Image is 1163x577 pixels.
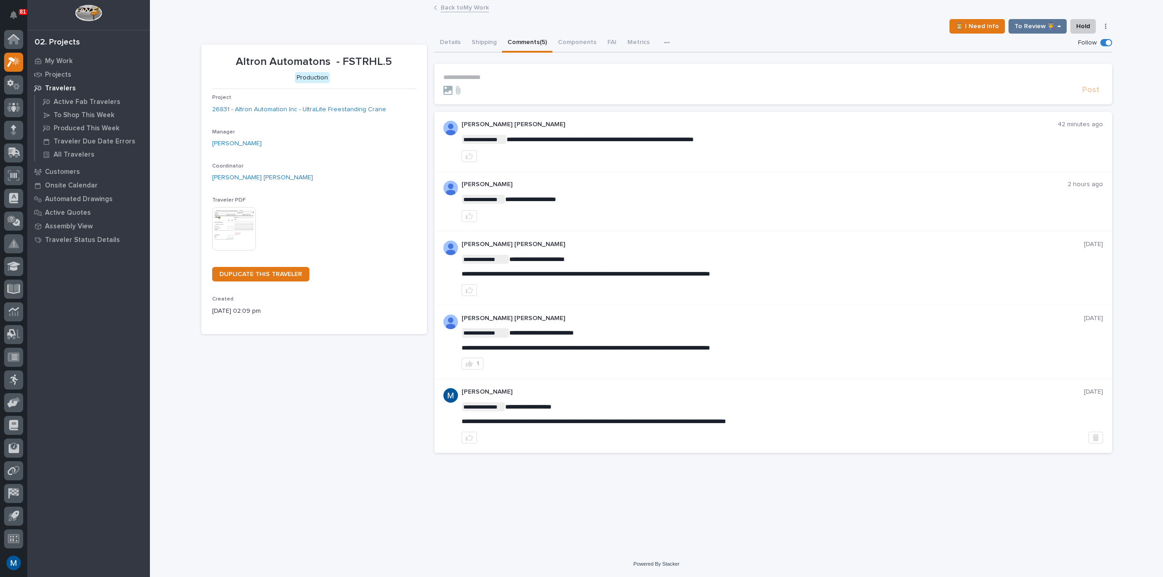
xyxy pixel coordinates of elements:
[443,241,458,255] img: AD_cMMRcK_lR-hunIWE1GUPcUjzJ19X9Uk7D-9skk6qMORDJB_ZroAFOMmnE07bDdh4EHUMJPuIZ72TfOWJm2e1TqCAEecOOP...
[45,222,93,231] p: Assembly View
[1078,39,1097,47] p: Follow
[35,135,150,148] a: Traveler Due Date Errors
[4,5,23,25] button: Notifications
[45,182,98,190] p: Onsite Calendar
[295,72,330,84] div: Production
[35,95,150,108] a: Active Fab Travelers
[4,553,23,572] button: users-avatar
[35,122,150,134] a: Produced This Week
[1070,19,1096,34] button: Hold
[35,148,150,161] a: All Travelers
[1009,19,1067,34] button: To Review 👨‍🏭 →
[54,124,119,133] p: Produced This Week
[1079,85,1103,95] button: Post
[1088,432,1103,444] button: Delete post
[462,210,477,222] button: like this post
[27,81,150,95] a: Travelers
[212,197,246,203] span: Traveler PDF
[27,68,150,81] a: Projects
[45,236,120,244] p: Traveler Status Details
[622,34,655,53] button: Metrics
[443,315,458,329] img: AD_cMMRcK_lR-hunIWE1GUPcUjzJ19X9Uk7D-9skk6qMORDJB_ZroAFOMmnE07bDdh4EHUMJPuIZ72TfOWJm2e1TqCAEecOOP...
[75,5,102,21] img: Workspace Logo
[1076,21,1090,32] span: Hold
[27,178,150,192] a: Onsite Calendar
[1082,85,1099,95] span: Post
[462,432,477,444] button: like this post
[35,108,150,121] a: To Shop This Week
[212,129,235,135] span: Manager
[27,219,150,233] a: Assembly View
[1084,241,1103,248] p: [DATE]
[11,11,23,25] div: Notifications81
[212,105,386,114] a: 26831 - Altron Automation Inc - UltraLite Freestanding Crane
[212,163,244,169] span: Coordinator
[45,57,73,65] p: My Work
[27,192,150,206] a: Automated Drawings
[443,121,458,135] img: AD_cMMRcK_lR-hunIWE1GUPcUjzJ19X9Uk7D-9skk6qMORDJB_ZroAFOMmnE07bDdh4EHUMJPuIZ72TfOWJm2e1TqCAEecOOP...
[212,267,309,281] a: DUPLICATE THIS TRAVELER
[462,315,1084,322] p: [PERSON_NAME] [PERSON_NAME]
[462,181,1068,188] p: [PERSON_NAME]
[441,2,489,12] a: Back toMy Work
[54,138,135,146] p: Traveler Due Date Errors
[212,55,416,69] p: Altron Automatons - FSTRHL.5
[212,95,231,100] span: Project
[1058,121,1103,128] p: 42 minutes ago
[949,19,1005,34] button: ⏳ I Need Info
[502,34,552,53] button: Comments (5)
[1014,21,1061,32] span: To Review 👨‍🏭 →
[219,271,302,277] span: DUPLICATE THIS TRAVELER
[434,34,466,53] button: Details
[54,111,114,119] p: To Shop This Week
[212,296,234,302] span: Created
[54,151,94,159] p: All Travelers
[1084,315,1103,322] p: [DATE]
[462,121,1058,128] p: [PERSON_NAME] [PERSON_NAME]
[212,306,416,316] p: [DATE] 02:09 pm
[955,21,999,32] span: ⏳ I Need Info
[477,360,479,367] div: 1
[27,54,150,68] a: My Work
[212,173,313,182] a: [PERSON_NAME] [PERSON_NAME]
[45,168,80,176] p: Customers
[27,233,150,247] a: Traveler Status Details
[1068,181,1103,188] p: 2 hours ago
[45,71,71,79] p: Projects
[462,284,477,296] button: like this post
[443,181,458,195] img: ALV-UjW1D-ML-FnCt4FgU8x4S79KJqwX3TQHk7UYGtoy9jV5yY8fpjVEvRQNbvDwvk-GQ6vc8cB5lOH07uFCwEYx9Ysx_wxRe...
[45,209,91,217] p: Active Quotes
[602,34,622,53] button: FAI
[27,206,150,219] a: Active Quotes
[20,9,26,15] p: 81
[54,98,120,106] p: Active Fab Travelers
[462,388,1084,396] p: [PERSON_NAME]
[552,34,602,53] button: Components
[466,34,502,53] button: Shipping
[1084,388,1103,396] p: [DATE]
[45,84,76,93] p: Travelers
[35,38,80,48] div: 02. Projects
[462,241,1084,248] p: [PERSON_NAME] [PERSON_NAME]
[443,388,458,403] img: ACg8ocIvjV8JvZpAypjhyiWMpaojd8dqkqUuCyfg92_2FdJdOC49qw=s96-c
[27,165,150,178] a: Customers
[633,561,679,567] a: Powered By Stacker
[462,150,477,162] button: like this post
[212,139,262,148] a: [PERSON_NAME]
[45,195,113,203] p: Automated Drawings
[462,358,483,370] button: 1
